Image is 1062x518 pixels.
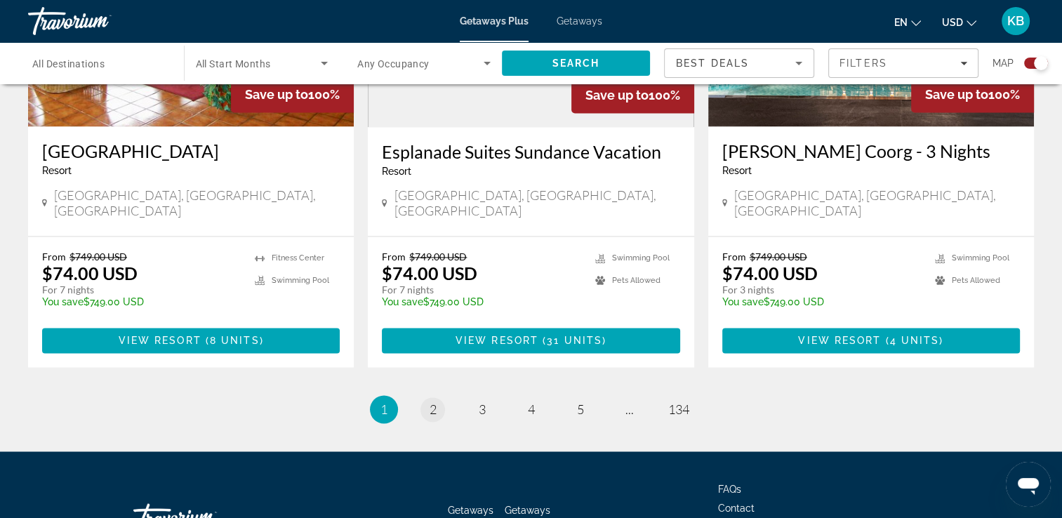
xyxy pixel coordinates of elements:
p: $749.00 USD [42,296,241,307]
span: Swimming Pool [952,253,1009,263]
span: Pets Allowed [952,276,1000,285]
span: From [42,251,66,263]
mat-select: Sort by [676,55,802,72]
button: View Resort(8 units) [42,328,340,353]
span: Swimming Pool [272,276,329,285]
span: All Destinations [32,58,105,69]
span: ( ) [881,335,943,346]
span: View Resort [798,335,881,346]
span: en [894,17,908,28]
p: $74.00 USD [382,263,477,284]
span: 2 [430,401,437,417]
span: Pets Allowed [612,276,661,285]
a: [GEOGRAPHIC_DATA] [42,140,340,161]
a: Getaways [557,15,602,27]
p: $74.00 USD [42,263,138,284]
span: All Start Months [196,58,271,69]
span: 3 [479,401,486,417]
p: $74.00 USD [722,263,818,284]
span: Map [993,53,1014,73]
span: 4 [528,401,535,417]
span: Best Deals [676,58,749,69]
span: 8 units [210,335,260,346]
span: You save [382,296,423,307]
span: 5 [577,401,584,417]
span: [GEOGRAPHIC_DATA], [GEOGRAPHIC_DATA], [GEOGRAPHIC_DATA] [734,187,1020,218]
span: KB [1007,14,1024,28]
a: Contact [718,502,755,513]
span: ( ) [538,335,606,346]
span: [GEOGRAPHIC_DATA], [GEOGRAPHIC_DATA], [GEOGRAPHIC_DATA] [54,187,340,218]
span: Swimming Pool [612,253,670,263]
p: For 3 nights [722,284,921,296]
span: Filters [839,58,887,69]
span: Resort [382,166,411,177]
p: For 7 nights [382,284,580,296]
span: You save [42,296,84,307]
button: View Resort(31 units) [382,328,679,353]
button: Change language [894,12,921,32]
span: Save up to [245,87,308,102]
a: FAQs [718,483,741,494]
span: Save up to [925,87,988,102]
a: Getaways Plus [460,15,529,27]
span: View Resort [119,335,201,346]
span: From [722,251,746,263]
span: Any Occupancy [357,58,430,69]
span: Resort [42,165,72,176]
p: For 7 nights [42,284,241,296]
button: View Resort(4 units) [722,328,1020,353]
button: Change currency [942,12,976,32]
span: Save up to [585,88,649,102]
span: You save [722,296,764,307]
span: $749.00 USD [69,251,127,263]
div: 100% [911,77,1034,112]
input: Select destination [32,55,166,72]
span: Resort [722,165,752,176]
span: $749.00 USD [750,251,807,263]
button: User Menu [997,6,1034,36]
span: ( ) [201,335,264,346]
p: $749.00 USD [722,296,921,307]
nav: Pagination [28,395,1034,423]
span: [GEOGRAPHIC_DATA], [GEOGRAPHIC_DATA], [GEOGRAPHIC_DATA] [394,187,680,218]
span: View Resort [456,335,538,346]
span: 134 [668,401,689,417]
span: From [382,251,406,263]
span: 1 [380,401,387,417]
iframe: Button to launch messaging window [1006,462,1051,507]
button: Search [502,51,651,76]
div: 100% [231,77,354,112]
a: Getaways [448,504,493,515]
a: [PERSON_NAME] Coorg - 3 Nights [722,140,1020,161]
span: $749.00 USD [409,251,467,263]
a: Esplanade Suites Sundance Vacation [382,141,679,162]
span: 4 units [890,335,940,346]
span: Fitness Center [272,253,324,263]
div: 100% [571,77,694,113]
p: $749.00 USD [382,296,580,307]
span: USD [942,17,963,28]
span: ... [625,401,634,417]
span: 31 units [547,335,602,346]
button: Filters [828,48,978,78]
span: Search [552,58,599,69]
a: Travorium [28,3,168,39]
